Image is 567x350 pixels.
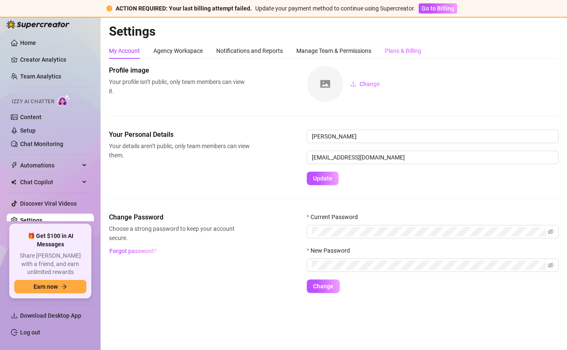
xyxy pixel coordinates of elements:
a: Setup [20,127,36,134]
a: Team Analytics [20,73,61,80]
span: Choose a strong password to keep your account secure. [109,224,250,243]
span: Your Personal Details [109,130,250,140]
button: Earn nowarrow-right [14,280,86,293]
span: Your profile isn’t public, only team members can view it. [109,77,250,96]
a: Chat Monitoring [20,141,63,147]
input: New Password [312,261,546,270]
button: Change [344,77,387,91]
a: Settings [20,217,42,224]
div: Manage Team & Permissions [296,46,371,55]
span: Profile image [109,65,250,76]
span: Izzy AI Chatter [12,98,54,106]
span: Change [360,81,380,87]
div: My Account [109,46,140,55]
a: Content [20,114,41,120]
input: Current Password [312,227,546,236]
span: Update your payment method to continue using Supercreator. [255,5,415,12]
span: Chat Copilot [20,175,80,189]
a: Go to Billing [419,5,457,12]
img: Chat Copilot [11,179,16,185]
span: thunderbolt [11,162,18,169]
span: Share [PERSON_NAME] with a friend, and earn unlimited rewards [14,252,86,277]
button: Go to Billing [419,3,457,13]
button: Change [307,279,340,293]
span: Change Password [109,212,250,222]
span: Update [313,175,332,182]
img: logo-BBDzfeDw.svg [7,20,70,29]
img: square-placeholder.png [307,66,343,102]
span: Earn now [34,283,58,290]
span: Automations [20,159,80,172]
img: AI Chatter [57,94,70,107]
a: Discover Viral Videos [20,200,77,207]
span: Go to Billing [422,5,454,12]
strong: ACTION REQUIRED: Your last billing attempt failed. [116,5,252,12]
span: Forgot password? [109,248,157,254]
span: exclamation-circle [106,5,112,11]
span: arrow-right [61,284,67,290]
span: upload [350,81,356,87]
span: Download Desktop App [20,312,81,319]
div: Plans & Billing [385,46,421,55]
span: Change [313,283,334,290]
span: Your details aren’t public, only team members can view them. [109,141,250,160]
div: Agency Workspace [153,46,203,55]
input: Enter new email [307,151,559,164]
div: Notifications and Reports [216,46,283,55]
span: download [11,312,18,319]
a: Creator Analytics [20,53,87,66]
span: eye-invisible [548,229,554,235]
a: Home [20,39,36,46]
h2: Settings [109,24,559,39]
label: New Password [307,246,355,255]
label: Current Password [307,212,363,222]
button: Update [307,172,339,185]
span: eye-invisible [548,262,554,268]
input: Enter name [307,130,559,143]
span: 🎁 Get $100 in AI Messages [14,232,86,248]
a: Log out [20,329,40,336]
button: Forgot password? [109,244,157,258]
